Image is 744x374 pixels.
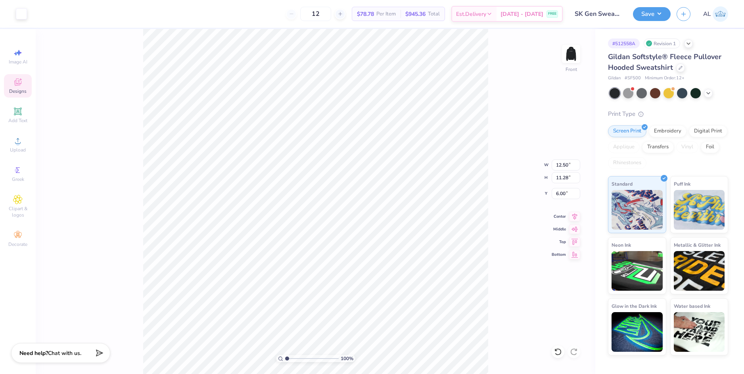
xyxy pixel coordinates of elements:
span: Per Item [376,10,396,18]
span: Total [428,10,440,18]
span: Designs [9,88,27,94]
span: Clipart & logos [4,205,32,218]
img: Neon Ink [612,251,663,291]
div: Rhinestones [608,157,646,169]
span: Standard [612,180,633,188]
span: Gildan Softstyle® Fleece Pullover Hooded Sweatshirt [608,52,721,72]
div: # 512558A [608,38,640,48]
span: Upload [10,147,26,153]
div: Digital Print [689,125,727,137]
span: Minimum Order: 12 + [645,75,685,82]
img: Standard [612,190,663,230]
div: Vinyl [676,141,698,153]
span: Est. Delivery [456,10,486,18]
input: Untitled Design [569,6,627,22]
img: Front [563,46,579,62]
span: Glow in the Dark Ink [612,302,657,310]
span: Chat with us. [48,349,81,357]
div: Revision 1 [644,38,680,48]
span: Metallic & Glitter Ink [674,241,721,249]
span: Middle [552,226,566,232]
a: AL [703,6,728,22]
span: Neon Ink [612,241,631,249]
strong: Need help? [19,349,48,357]
span: Water based Ink [674,302,710,310]
div: Transfers [642,141,674,153]
span: Top [552,239,566,245]
span: [DATE] - [DATE] [500,10,543,18]
div: Screen Print [608,125,646,137]
span: AL [703,10,711,19]
div: Front [566,66,577,73]
span: Add Text [8,117,27,124]
input: – – [300,7,331,21]
span: Center [552,214,566,219]
span: Greek [12,176,24,182]
span: $945.36 [405,10,426,18]
button: Save [633,7,671,21]
img: Alyzza Lydia Mae Sobrino [713,6,728,22]
span: Bottom [552,252,566,257]
span: Gildan [608,75,621,82]
span: Decorate [8,241,27,247]
span: $78.78 [357,10,374,18]
img: Puff Ink [674,190,725,230]
div: Print Type [608,109,728,119]
img: Water based Ink [674,312,725,352]
span: # SF500 [625,75,641,82]
span: 100 % [341,355,353,362]
img: Metallic & Glitter Ink [674,251,725,291]
div: Embroidery [649,125,686,137]
img: Glow in the Dark Ink [612,312,663,352]
div: Foil [701,141,719,153]
span: FREE [548,11,556,17]
span: Image AI [9,59,27,65]
span: Puff Ink [674,180,690,188]
div: Applique [608,141,640,153]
